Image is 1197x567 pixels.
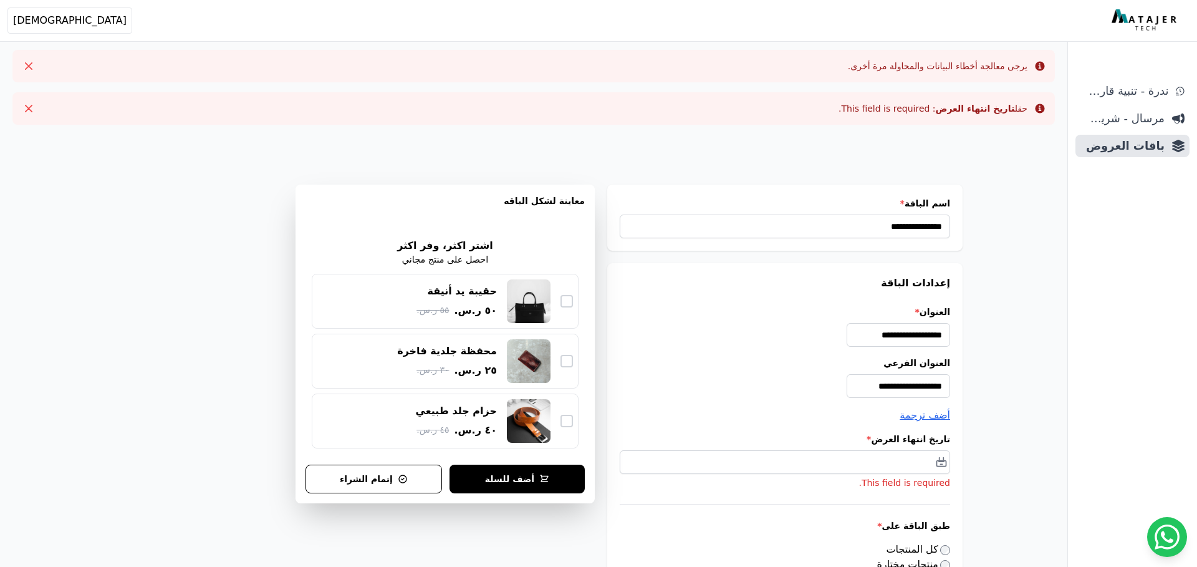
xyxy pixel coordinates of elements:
[1080,137,1165,155] span: باقات العروض
[428,284,497,298] div: حقيبة يد أنيقة
[19,99,39,119] button: Close
[449,465,585,493] button: أضف للسلة
[19,56,39,76] button: Close
[305,465,442,493] button: إتمام الشراء
[900,408,950,423] button: أضف ترجمة
[416,364,449,377] span: ٣٠ ر.س.
[402,253,488,267] p: احصل على منتج مجاني
[416,424,449,437] span: ٤٥ ر.س.
[936,104,1015,114] strong: تاريخ انتهاء العرض
[620,433,950,445] label: تاريخ انتهاء العرض
[454,363,497,378] span: ٢٥ ر.س.
[620,306,950,318] label: العنوان
[13,13,127,28] span: [DEMOGRAPHIC_DATA]
[900,409,950,421] span: أضف ترجمة
[454,303,497,318] span: ٥٠ ر.س.
[454,423,497,438] span: ٤٠ ر.س.
[507,279,550,323] img: حقيبة يد أنيقة
[416,404,498,418] div: حزام جلد طبيعي
[839,102,1027,115] div: حقل : This field is required.
[397,344,497,358] div: محفظة جلدية فاخرة
[940,545,950,555] input: كل المنتجات
[416,304,449,317] span: ٥٥ ر.س.
[1080,82,1168,100] span: ندرة - تنبية قارب علي النفاذ
[620,477,950,489] li: This field is required.
[620,520,950,532] label: طبق الباقة على
[507,399,550,443] img: حزام جلد طبيعي
[620,197,950,210] label: اسم الباقة
[1080,110,1165,127] span: مرسال - شريط دعاية
[620,357,950,369] label: العنوان الفرعي
[397,238,493,253] h2: اشتر اكثر، وفر اكثر
[7,7,132,34] button: [DEMOGRAPHIC_DATA]
[887,543,951,555] label: كل المنتجات
[305,195,585,222] h3: معاينة لشكل الباقه
[620,276,950,291] h3: إعدادات الباقة
[1112,9,1180,32] img: MatajerTech Logo
[507,339,550,383] img: محفظة جلدية فاخرة
[848,60,1027,72] div: يرجى معالجة أخطاء البيانات والمحاولة مرة أخرى.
